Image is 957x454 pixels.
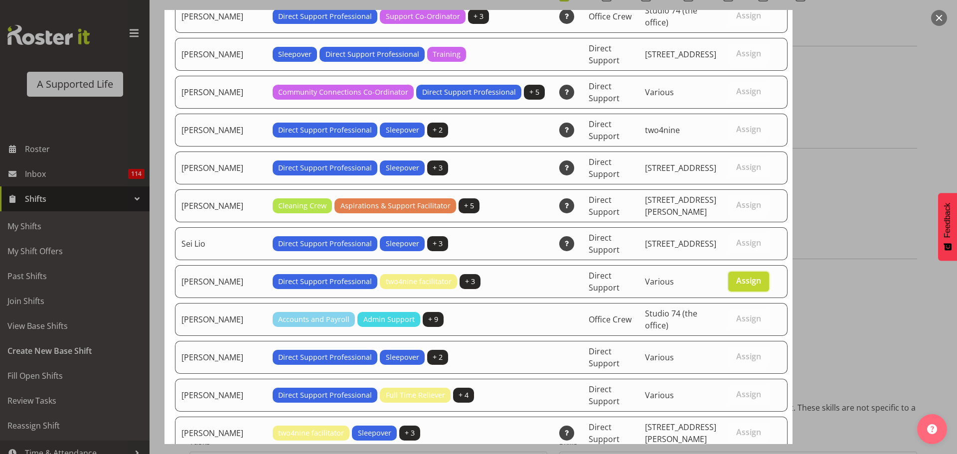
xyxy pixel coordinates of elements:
[363,314,415,325] span: Admin Support
[278,238,372,249] span: Direct Support Professional
[645,352,674,363] span: Various
[589,422,620,445] span: Direct Support
[927,424,937,434] img: help-xxl-2.png
[175,189,267,222] td: [PERSON_NAME]
[589,384,620,407] span: Direct Support
[422,87,516,98] span: Direct Support Professional
[175,379,267,412] td: [PERSON_NAME]
[433,238,443,249] span: + 3
[736,389,761,399] span: Assign
[278,49,312,60] span: Sleepover
[433,49,461,60] span: Training
[278,314,349,325] span: Accounts and Payroll
[589,11,632,22] span: Office Crew
[433,125,443,136] span: + 2
[736,200,761,210] span: Assign
[175,417,267,450] td: [PERSON_NAME]
[645,125,680,136] span: two4nine
[589,314,632,325] span: Office Crew
[736,313,761,323] span: Assign
[474,11,483,22] span: + 3
[175,76,267,109] td: [PERSON_NAME]
[736,48,761,58] span: Assign
[589,346,620,369] span: Direct Support
[175,303,267,336] td: [PERSON_NAME]
[736,238,761,248] span: Assign
[278,390,372,401] span: Direct Support Professional
[645,276,674,287] span: Various
[386,238,419,249] span: Sleepover
[645,422,716,445] span: [STREET_ADDRESS][PERSON_NAME]
[736,276,761,286] span: Assign
[459,390,469,401] span: + 4
[589,119,620,142] span: Direct Support
[589,270,620,293] span: Direct Support
[645,49,716,60] span: [STREET_ADDRESS]
[386,125,419,136] span: Sleepover
[645,308,697,331] span: Studio 74 (the office)
[736,124,761,134] span: Assign
[340,200,451,211] span: Aspirations & Support Facilitator
[645,5,697,28] span: Studio 74 (the office)
[938,193,957,261] button: Feedback - Show survey
[386,352,419,363] span: Sleepover
[529,87,539,98] span: + 5
[645,162,716,173] span: [STREET_ADDRESS]
[325,49,419,60] span: Direct Support Professional
[943,203,952,238] span: Feedback
[278,125,372,136] span: Direct Support Professional
[736,162,761,172] span: Assign
[386,11,460,22] span: Support Co-Ordinator
[736,86,761,96] span: Assign
[736,351,761,361] span: Assign
[645,238,716,249] span: [STREET_ADDRESS]
[175,38,267,71] td: [PERSON_NAME]
[645,390,674,401] span: Various
[175,151,267,184] td: [PERSON_NAME]
[386,162,419,173] span: Sleepover
[589,156,620,179] span: Direct Support
[589,43,620,66] span: Direct Support
[175,341,267,374] td: [PERSON_NAME]
[589,232,620,255] span: Direct Support
[175,265,267,298] td: [PERSON_NAME]
[278,11,372,22] span: Direct Support Professional
[278,200,326,211] span: Cleaning Crew
[465,276,475,287] span: + 3
[433,352,443,363] span: + 2
[386,276,452,287] span: two4nine facilitator
[645,87,674,98] span: Various
[278,428,344,439] span: two4nine facilitator
[358,428,391,439] span: Sleepover
[645,194,716,217] span: [STREET_ADDRESS][PERSON_NAME]
[278,87,408,98] span: Community Connections Co-Ordinator
[736,10,761,20] span: Assign
[175,114,267,147] td: [PERSON_NAME]
[278,162,372,173] span: Direct Support Professional
[278,276,372,287] span: Direct Support Professional
[278,352,372,363] span: Direct Support Professional
[175,227,267,260] td: Sei Lio
[433,162,443,173] span: + 3
[589,81,620,104] span: Direct Support
[386,390,445,401] span: Full Time Reliever
[464,200,474,211] span: + 5
[405,428,415,439] span: + 3
[589,194,620,217] span: Direct Support
[428,314,438,325] span: + 9
[736,427,761,437] span: Assign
